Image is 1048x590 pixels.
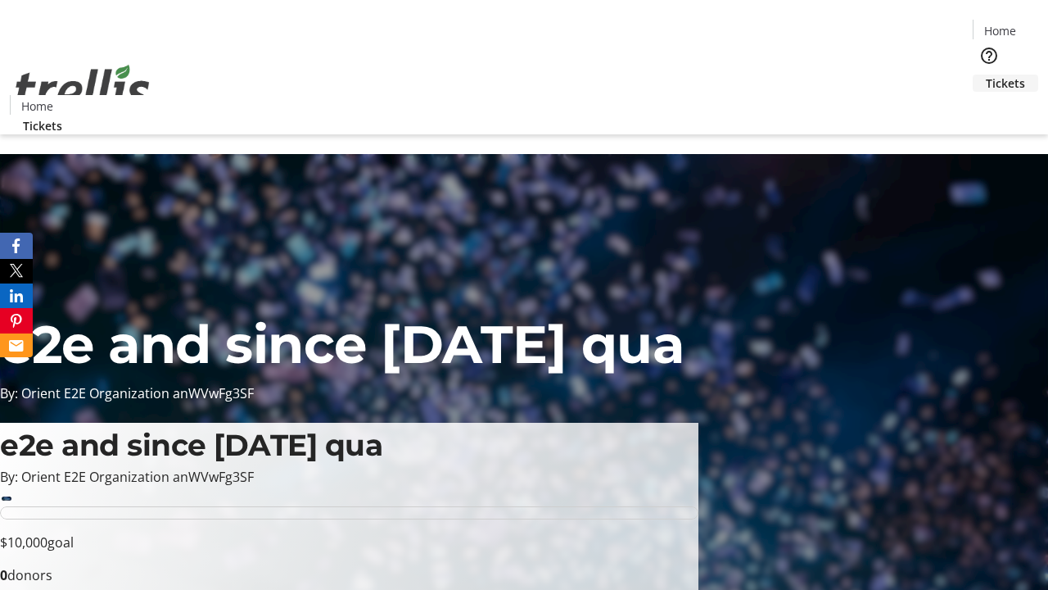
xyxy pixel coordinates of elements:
[10,117,75,134] a: Tickets
[11,98,63,115] a: Home
[21,98,53,115] span: Home
[986,75,1025,92] span: Tickets
[973,75,1038,92] a: Tickets
[10,47,156,129] img: Orient E2E Organization anWVwFg3SF's Logo
[973,92,1005,125] button: Cart
[973,22,1026,39] a: Home
[973,39,1005,72] button: Help
[984,22,1016,39] span: Home
[23,117,62,134] span: Tickets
